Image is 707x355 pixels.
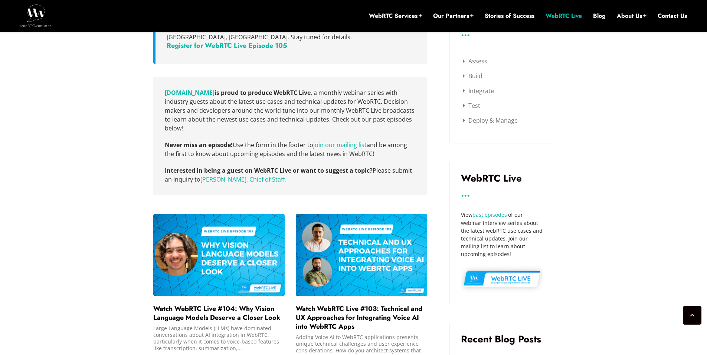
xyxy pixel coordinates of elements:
a: Watch WebRTC Live #103: Technical and UX Approaches for Integrating Voice AI into WebRTC Apps [296,304,422,331]
strong: Never miss an episode! [165,141,233,149]
a: Build [463,72,482,80]
h3: Recent Blog Posts [461,334,543,344]
a: WebRTC Live [546,12,582,20]
img: image [296,214,427,296]
p: , a monthly webinar series with industry guests about the latest use cases and technical updates ... [165,88,416,133]
a: Contact Us [658,12,687,20]
strong: Interested in being a guest on WebRTC Live or want to suggest a topic? [165,166,373,175]
a: Stories of Success [485,12,534,20]
a: Blog [593,12,606,20]
img: image [153,214,285,296]
a: [PERSON_NAME], Chief of Staff. [200,175,287,183]
a: Deploy & Manage [463,116,518,125]
a: past episodes [472,211,507,218]
a: About Us [617,12,647,20]
strong: is proud to produce WebRTC Live [165,89,311,97]
a: (opens in a new tab) [165,89,215,97]
div: Large Language Models (LLMs) have dominated conversations about AI integration in WebRTC, particu... [153,325,285,352]
div: View of our webinar interview series about the latest webRTC use cases and technical updates. Joi... [461,211,543,258]
h3: ... [461,30,543,36]
a: Assess [463,57,487,65]
p: Use the form in the footer to and be among the first to know about upcoming episodes and the late... [165,140,416,158]
img: WebRTC.ventures [20,4,52,27]
p: Our next episode will be in September, live from the conference in [GEOGRAPHIC_DATA], [GEOGRAPHIC... [167,24,416,42]
h3: WebRTC Live [461,173,543,183]
a: Test [463,102,480,110]
h3: ... [461,190,543,196]
a: Watch WebRTC Live #104: Why Vision Language Models Deserve a Closer Look [153,304,280,322]
a: Integrate [463,87,494,95]
p: Please submit an inquiry to [165,166,416,184]
a: WebRTC Services [369,12,422,20]
a: Our Partners [433,12,474,20]
a: Register for WebRTC Live Episode 105 [167,41,287,50]
a: Join our mailing list (opens in a new tab) [313,141,367,149]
